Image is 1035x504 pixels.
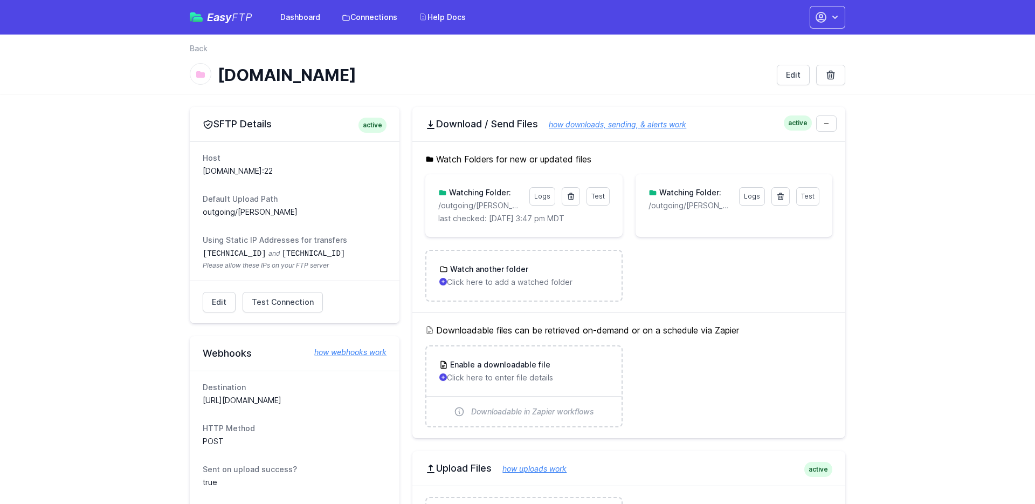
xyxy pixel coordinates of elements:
a: Edit [777,65,810,85]
a: Connections [335,8,404,27]
span: Downloadable in Zapier workflows [471,406,594,417]
a: EasyFTP [190,12,252,23]
dt: Host [203,153,387,164]
a: Logs [739,187,765,206]
a: Logs [529,187,555,206]
h3: Watching Folder: [657,187,721,198]
dd: [DOMAIN_NAME]:22 [203,166,387,176]
h2: Download / Send Files [425,118,832,131]
span: active [784,115,812,131]
span: active [804,462,832,477]
a: how uploads work [492,464,567,473]
dd: [URL][DOMAIN_NAME] [203,395,387,406]
h2: SFTP Details [203,118,387,131]
span: FTP [232,11,252,24]
iframe: Drift Widget Chat Controller [981,450,1022,491]
span: Test [591,192,605,200]
p: last checked: [DATE] 3:47 pm MDT [438,213,609,224]
h5: Watch Folders for new or updated files [425,153,832,166]
dt: HTTP Method [203,423,387,434]
a: Test Connection [243,292,323,312]
dt: Using Static IP Addresses for transfers [203,235,387,246]
span: Test [801,192,815,200]
nav: Breadcrumb [190,43,845,60]
dt: Sent on upload success? [203,464,387,475]
span: Test Connection [252,297,314,308]
dt: Destination [203,382,387,393]
a: Watch another folder Click here to add a watched folder [426,251,621,301]
h3: Watch another folder [448,264,528,275]
img: easyftp_logo.png [190,12,203,22]
span: and [268,249,280,257]
a: Test [796,187,819,206]
a: Help Docs [412,8,472,27]
a: Edit [203,292,236,312]
h3: Enable a downloadable file [448,359,550,370]
p: Click here to enter file details [439,372,608,383]
h1: [DOMAIN_NAME] [218,65,768,85]
h2: Webhooks [203,347,387,360]
dt: Default Upload Path [203,194,387,205]
a: how downloads, sending, & alerts work [538,120,686,129]
h2: Upload Files [425,462,832,475]
dd: POST [203,436,387,447]
code: [TECHNICAL_ID] [282,249,346,258]
span: Please allow these IPs on your FTP server [203,261,387,270]
p: /outgoing/pintler/inquiries [648,200,733,211]
p: Click here to add a watched folder [439,277,608,288]
dd: true [203,477,387,488]
a: Back [190,43,208,54]
p: outgoing/pintler/admits [438,200,522,211]
a: Test [586,187,610,206]
h5: Downloadable files can be retrieved on-demand or on a schedule via Zapier [425,324,832,337]
span: active [358,118,387,133]
a: how webhooks work [303,347,387,358]
code: [TECHNICAL_ID] [203,249,266,258]
a: Enable a downloadable file Click here to enter file details Downloadable in Zapier workflows [426,346,621,426]
h3: Watching Folder: [447,187,511,198]
dd: outgoing/[PERSON_NAME] [203,207,387,217]
span: Easy [207,12,252,23]
a: Dashboard [274,8,327,27]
